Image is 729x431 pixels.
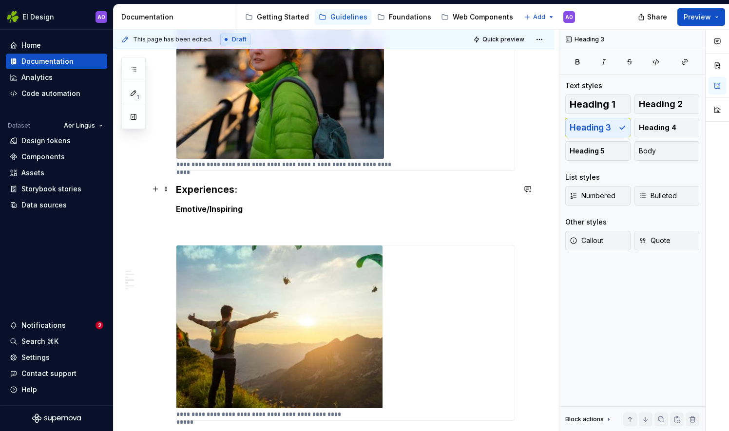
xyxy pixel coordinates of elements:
div: Documentation [121,12,231,22]
span: Quick preview [482,36,524,43]
button: Quote [634,231,700,250]
span: Add [533,13,545,21]
button: Callout [565,231,631,250]
a: Assets [6,165,107,181]
div: Notifications [21,320,66,330]
div: List styles [565,172,600,182]
button: Contact support [6,366,107,381]
span: Heading 5 [570,146,605,156]
span: Share [647,12,667,22]
a: Analytics [6,70,107,85]
button: Notifications2 [6,318,107,333]
div: Text styles [565,81,602,91]
a: Getting Started [241,9,313,25]
button: EI DesignAO [2,6,111,27]
span: 1 [134,93,141,101]
h3: Experiences: [176,183,515,196]
button: Heading 2 [634,94,700,114]
span: Body [639,146,656,156]
a: Components [6,149,107,165]
a: Settings [6,350,107,365]
div: Dataset [8,122,30,130]
button: Aer Lingus [59,119,107,132]
div: EI Design [22,12,54,22]
div: Documentation [21,56,74,66]
span: Draft [232,36,247,43]
span: Callout [570,236,603,245]
button: Bulleted [634,186,700,206]
div: Block actions [565,415,604,423]
div: Settings [21,353,50,362]
div: Home [21,40,41,50]
div: Data sources [21,200,67,210]
button: Search ⌘K [6,334,107,349]
a: Documentation [6,54,107,69]
div: Getting Started [257,12,309,22]
a: Storybook stories [6,181,107,197]
span: 2 [96,321,103,329]
button: Quick preview [470,33,529,46]
button: Heading 5 [565,141,631,161]
svg: Supernova Logo [32,413,81,423]
h5: Emotive/Inspiring [176,204,515,214]
button: Share [633,8,673,26]
div: AO [97,13,105,21]
span: Numbered [570,191,615,201]
a: Home [6,37,107,53]
div: Foundations [389,12,431,22]
button: Add [521,10,557,24]
div: Analytics [21,73,53,82]
div: Storybook stories [21,184,81,194]
a: Data sources [6,197,107,213]
button: Numbered [565,186,631,206]
div: Block actions [565,412,613,426]
a: Web Components [437,9,517,25]
button: Heading 1 [565,94,631,114]
a: Guidelines [315,9,371,25]
div: AO [565,13,573,21]
span: Preview [684,12,711,22]
div: Web Components [453,12,513,22]
a: Foundations [373,9,435,25]
button: Body [634,141,700,161]
span: Bulleted [639,191,677,201]
span: Quote [639,236,671,245]
span: Heading 1 [570,99,615,109]
button: Preview [677,8,725,26]
span: Heading 2 [639,99,683,109]
div: Components [21,152,65,162]
div: Other styles [565,217,607,227]
a: Code automation [6,86,107,101]
div: Design tokens [21,136,71,146]
span: Aer Lingus [64,122,95,130]
div: Help [21,385,37,394]
div: Code automation [21,89,80,98]
div: Page tree [241,7,519,27]
div: Guidelines [330,12,367,22]
img: 4ece4f8d-8739-4c30-aa9f-c79392a69075.jpeg [176,245,383,409]
button: Help [6,382,107,397]
div: Search ⌘K [21,337,58,346]
a: Design tokens [6,133,107,149]
span: This page has been edited. [133,36,212,43]
div: Contact support [21,369,77,378]
img: 56b5df98-d96d-4d7e-807c-0afdf3bdaefa.png [7,11,19,23]
a: App Components [519,9,597,25]
button: Heading 4 [634,118,700,137]
span: Heading 4 [639,123,676,132]
div: Assets [21,168,44,178]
